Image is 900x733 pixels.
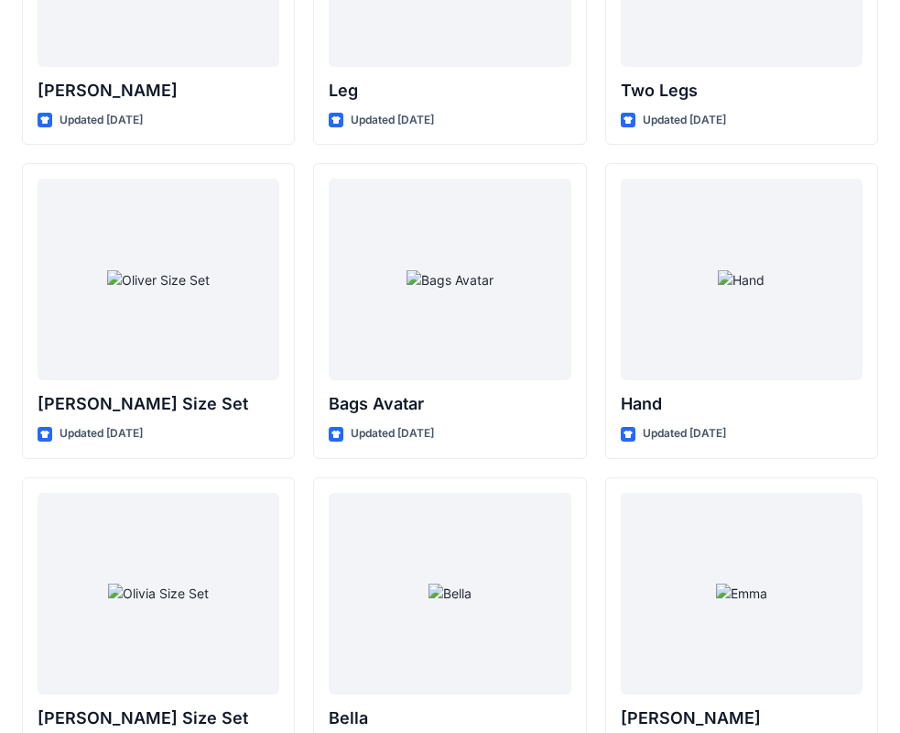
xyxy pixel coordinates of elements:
p: Updated [DATE] [351,111,434,130]
a: Bags Avatar [329,179,570,380]
p: Hand [621,391,862,417]
a: Olivia Size Set [38,493,279,695]
p: [PERSON_NAME] [38,78,279,104]
a: Hand [621,179,862,380]
p: Bags Avatar [329,391,570,417]
a: Oliver Size Set [38,179,279,380]
p: [PERSON_NAME] Size Set [38,706,279,731]
p: Updated [DATE] [351,424,434,443]
p: Updated [DATE] [643,111,726,130]
p: Leg [329,78,570,104]
p: Updated [DATE] [60,111,143,130]
p: Updated [DATE] [60,424,143,443]
p: Two Legs [621,78,862,104]
p: Bella [329,706,570,731]
p: [PERSON_NAME] [621,706,862,731]
a: Emma [621,493,862,695]
p: Updated [DATE] [643,424,726,443]
p: [PERSON_NAME] Size Set [38,391,279,417]
a: Bella [329,493,570,695]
